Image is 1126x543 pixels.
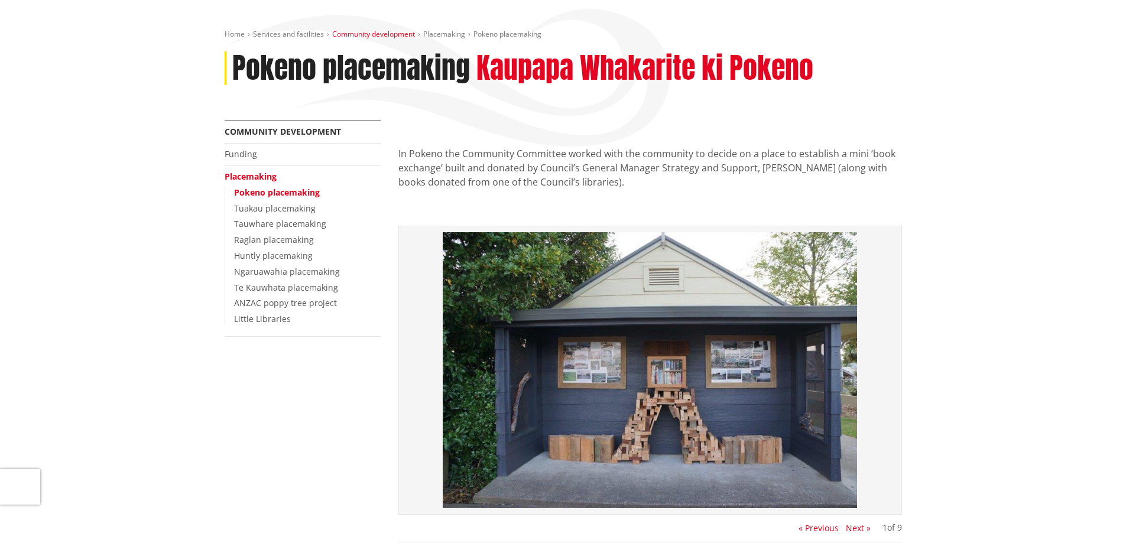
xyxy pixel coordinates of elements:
[234,266,340,277] a: Ngaruawahia placemaking
[398,147,902,189] p: In Pokeno the Community Committee worked with the community to decide on a place to establish a m...
[799,524,839,533] button: « Previous
[234,297,337,308] a: ANZAC poppy tree project
[234,282,338,293] a: Te Kauwhata placemaking
[476,51,813,86] h2: Kaupapa Whakarite ki Pokeno
[423,29,465,39] a: Placemaking
[405,232,895,508] img: DSC00212
[225,171,277,182] a: Placemaking
[234,187,320,198] a: Pokeno placemaking
[253,29,324,39] a: Services and facilities
[332,29,415,39] a: Community development
[234,218,326,229] a: Tauwhare placemaking
[1072,493,1114,536] iframe: Messenger Launcher
[225,30,902,40] nav: breadcrumb
[882,524,902,532] div: of 9
[473,29,541,39] span: Pokeno placemaking
[234,234,314,245] a: Raglan placemaking
[882,522,887,533] span: 1
[234,313,291,324] a: Little Libraries
[225,148,257,160] a: Funding
[225,29,245,39] a: Home
[234,203,316,214] a: Tuakau placemaking
[846,524,871,533] button: Next »
[225,126,341,137] a: Community development
[234,250,313,261] a: Huntly placemaking
[232,51,470,86] h1: Pokeno placemaking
